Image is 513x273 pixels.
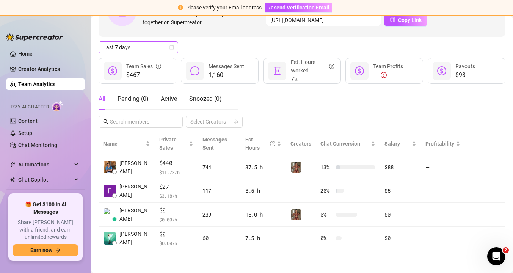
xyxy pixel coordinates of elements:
[355,66,364,75] span: dollar-circle
[159,192,193,199] span: $ 3.18 /h
[18,130,32,136] a: Setup
[291,75,334,84] span: 72
[202,234,236,242] div: 60
[30,247,52,253] span: Earn now
[421,179,465,203] td: —
[265,3,332,12] button: Resend Verification Email
[104,161,116,173] img: Chester Tagayun…
[18,142,57,148] a: Chat Monitoring
[373,63,403,69] span: Team Profits
[159,182,193,191] span: $27
[503,247,509,253] span: 2
[18,158,72,171] span: Automations
[143,10,263,27] span: Add team members to your workspace and work together on Supercreator.
[103,140,144,148] span: Name
[13,244,78,256] button: Earn nowarrow-right
[202,163,236,171] div: 744
[119,182,150,199] span: [PERSON_NAME]
[103,119,108,124] span: search
[245,210,282,219] div: 18.0 h
[202,136,227,151] span: Messages Sent
[126,62,161,71] div: Team Sales
[270,135,275,152] span: question-circle
[159,168,193,176] span: $ 11.73 /h
[273,66,282,75] span: hourglass
[390,17,395,22] span: copy
[10,162,16,168] span: thunderbolt
[425,141,454,147] span: Profitability
[421,227,465,251] td: —
[384,210,416,219] div: $0
[118,94,149,104] div: Pending ( 0 )
[18,118,38,124] a: Content
[245,163,282,171] div: 37.5 h
[384,141,400,147] span: Salary
[13,201,78,216] span: 🎁 Get $100 in AI Messages
[291,209,301,220] img: Greek
[99,132,155,155] th: Name
[202,210,236,219] div: 239
[99,94,105,104] div: All
[437,66,446,75] span: dollar-circle
[291,162,301,173] img: Greek
[381,72,387,78] span: exclamation-circle
[384,187,416,195] div: $5
[384,234,416,242] div: $0
[329,58,334,75] span: question-circle
[18,174,72,186] span: Chat Copilot
[104,185,116,197] img: Franklin Marend…
[190,66,199,75] span: message
[320,187,333,195] span: 20 %
[384,14,427,26] button: Copy Link
[18,63,79,75] a: Creator Analytics
[156,62,161,71] span: info-circle
[209,63,244,69] span: Messages Sent
[320,234,333,242] span: 0 %
[159,239,193,247] span: $ 0.00 /h
[11,104,49,111] span: Izzy AI Chatter
[234,119,238,124] span: team
[159,206,193,215] span: $0
[245,234,282,242] div: 7.5 h
[320,163,333,171] span: 13 %
[159,136,177,151] span: Private Sales
[209,71,244,80] span: 1,160
[398,17,422,23] span: Copy Link
[119,159,150,176] span: [PERSON_NAME]
[455,63,475,69] span: Payouts
[159,158,193,168] span: $440
[104,232,116,245] img: Jen
[103,42,174,53] span: Last 7 days
[421,155,465,179] td: —
[52,100,64,111] img: AI Chatter
[267,5,329,11] span: Resend Verification Email
[13,219,78,241] span: Share [PERSON_NAME] with a friend, and earn unlimited rewards
[55,248,61,253] span: arrow-right
[487,247,505,265] iframe: Intercom live chat
[178,5,183,10] span: exclamation-circle
[186,3,262,12] div: Please verify your Email address
[18,51,33,57] a: Home
[110,118,172,126] input: Search members
[202,187,236,195] div: 117
[126,71,161,80] span: $467
[159,216,193,223] span: $ 0.00 /h
[104,208,116,221] img: Alva K
[119,230,150,246] span: [PERSON_NAME]
[161,95,177,102] span: Active
[373,71,403,80] div: —
[119,206,150,223] span: [PERSON_NAME]
[384,163,416,171] div: $88
[10,177,15,182] img: Chat Copilot
[108,66,117,75] span: dollar-circle
[6,33,63,41] img: logo-BBDzfeDw.svg
[189,95,222,102] span: Snoozed ( 0 )
[245,187,282,195] div: 8.5 h
[291,58,334,75] div: Est. Hours Worked
[286,132,316,155] th: Creators
[320,210,333,219] span: 0 %
[320,141,360,147] span: Chat Conversion
[421,203,465,227] td: —
[18,81,55,87] a: Team Analytics
[455,71,475,80] span: $93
